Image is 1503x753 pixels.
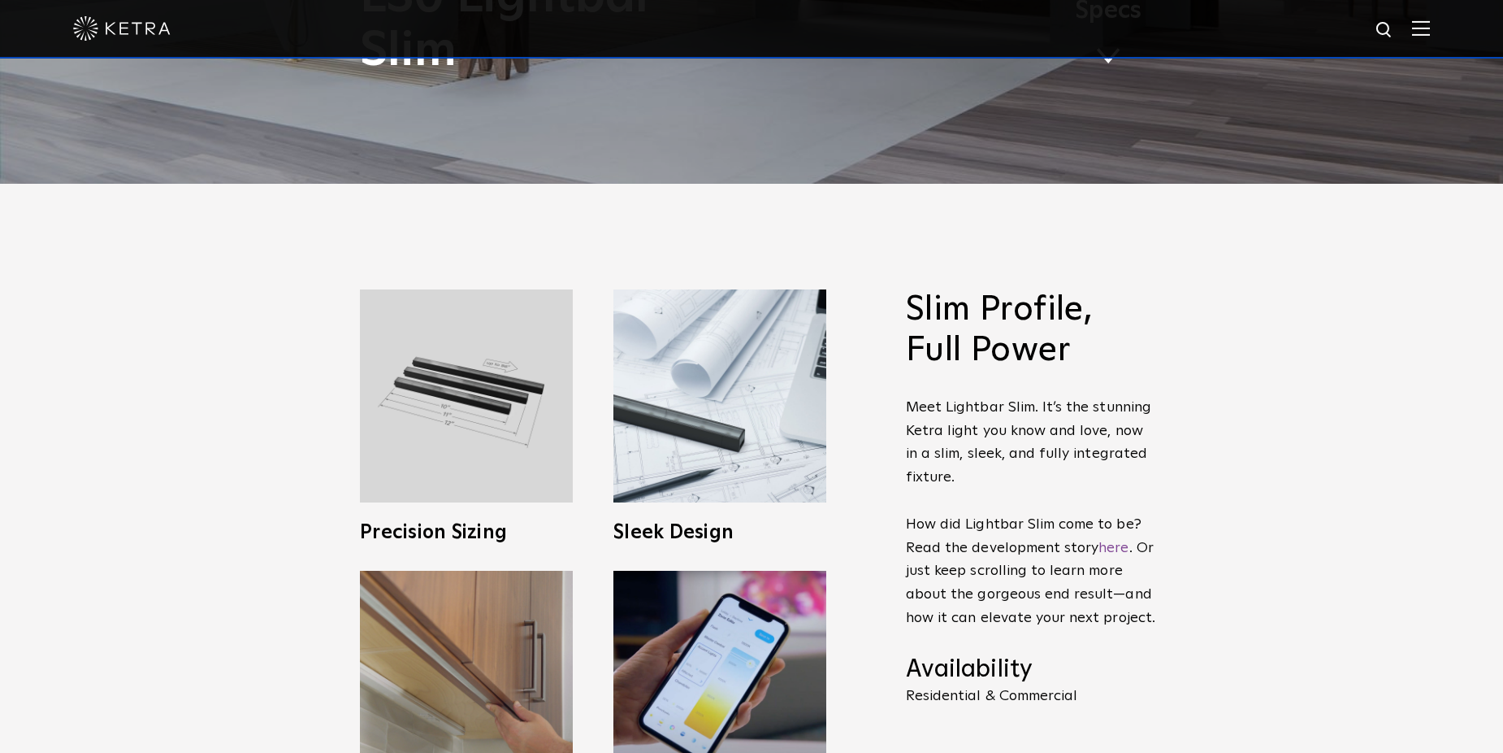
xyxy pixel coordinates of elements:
img: Hamburger%20Nav.svg [1412,20,1430,36]
h4: Availability [906,655,1158,686]
p: Residential & Commercial [906,689,1158,703]
img: L30_Custom_Length_Black-2 [360,289,573,503]
h3: Precision Sizing [360,523,573,542]
h3: Sleek Design [613,523,826,542]
img: ketra-logo-2019-white [73,16,171,41]
img: L30_SlimProfile [613,289,826,503]
a: here [1098,541,1128,555]
h2: Slim Profile, Full Power [906,289,1158,372]
img: search icon [1375,20,1395,41]
p: Meet Lightbar Slim. It’s the stunning Ketra light you know and love, now in a slim, sleek, and fu... [906,396,1158,630]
